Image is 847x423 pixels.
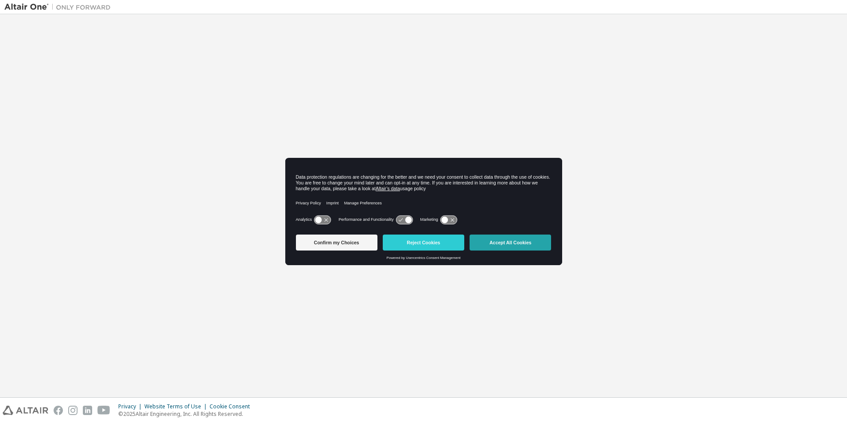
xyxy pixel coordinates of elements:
div: Privacy [118,403,144,410]
img: facebook.svg [54,406,63,415]
img: youtube.svg [97,406,110,415]
p: © 2025 Altair Engineering, Inc. All Rights Reserved. [118,410,255,418]
img: Altair One [4,3,115,12]
div: Website Terms of Use [144,403,210,410]
img: instagram.svg [68,406,78,415]
img: linkedin.svg [83,406,92,415]
div: Cookie Consent [210,403,255,410]
img: altair_logo.svg [3,406,48,415]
